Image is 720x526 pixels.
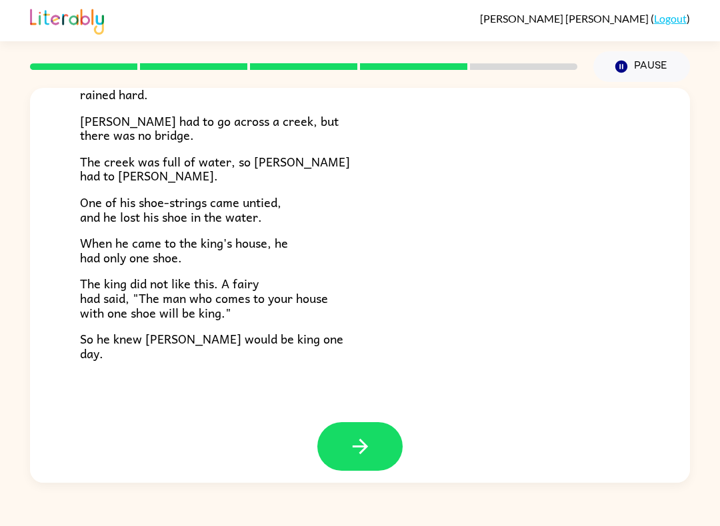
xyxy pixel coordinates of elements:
span: [PERSON_NAME] had to go across a creek, but there was no bridge. [80,111,339,145]
span: The creek was full of water, so [PERSON_NAME] had to [PERSON_NAME]. [80,152,350,186]
a: Logout [654,12,687,25]
span: [PERSON_NAME] [PERSON_NAME] [480,12,651,25]
div: ( ) [480,12,690,25]
span: So he knew [PERSON_NAME] would be king one day. [80,329,343,363]
span: One of his shoe-strings came untied, and he lost his shoe in the water. [80,192,281,226]
span: The king did not like this. A fairy had said, "The man who comes to your house with one shoe will... [80,274,328,322]
img: Literably [30,5,104,35]
button: Pause [593,51,690,82]
span: When he came to the king's house, he had only one shoe. [80,233,288,267]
